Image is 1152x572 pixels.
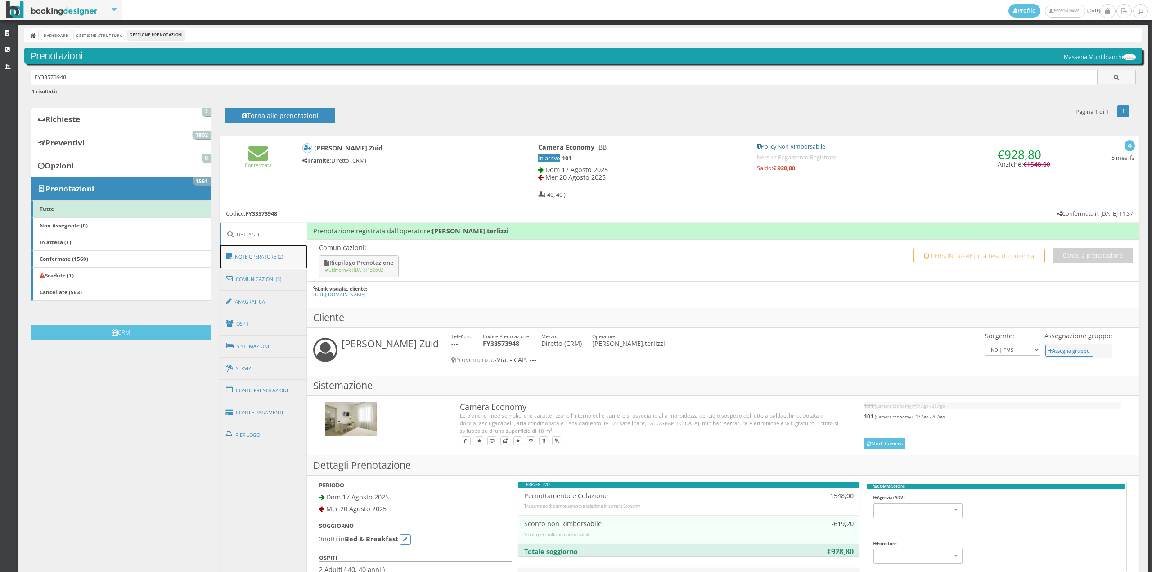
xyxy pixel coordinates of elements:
a: Scadute (1) [31,267,211,284]
h5: Codice: [226,210,277,217]
span: 2 [202,108,211,116]
span: 1548,00 [1027,160,1050,168]
small: Telefono: [451,333,472,340]
h5: 5 mesi fa [1111,154,1135,161]
small: 17 Ago - 20 Ago [916,414,945,420]
b: Opzioni [45,160,74,171]
span: 3 [319,534,323,543]
button: -- [873,503,963,518]
li: Gestione Prenotazioni [128,30,185,40]
a: Comunicazioni (3) [220,268,307,291]
h4: Sconto non Rimborsabile [524,520,768,527]
strong: € 928,80 [773,164,795,172]
a: Sistemazione [220,335,307,358]
span: Mer 20 Agosto 2025 [545,173,606,182]
b: Bed & Breakfast [345,534,398,543]
b: FY33573948 [483,339,519,348]
b: COMMISSIONI [867,484,1125,490]
h6: ( ) [31,89,1136,95]
h3: Cliente [307,308,1139,328]
h5: Confermata il: [DATE] 11:37 [1057,210,1133,217]
a: Anagrafica [220,290,307,313]
h4: - BB [538,143,744,151]
b: OSPITI [319,554,337,562]
span: € [1023,160,1050,168]
a: Confermate (1560) [31,250,211,268]
b: 1 risultati [32,88,55,95]
b: € [827,547,831,557]
label: Fornitore: [873,541,898,547]
b: Confermate (1560) [40,255,88,262]
span: In arrivo [538,154,560,162]
span: 1802 [193,131,211,139]
button: -- [873,549,963,564]
small: (Camera Economy) [875,403,913,409]
b: 101 [864,413,873,420]
button: Mod. Camera [864,438,905,449]
span: - CAP: --- [510,355,536,364]
a: Riepilogo [220,423,307,447]
span: 1561 [193,177,211,186]
a: In attesa (1) [31,234,211,251]
button: [PERSON_NAME] in attesa di conferma [913,248,1045,263]
img: BookingDesigner.com [6,1,98,19]
small: Mezzo: [541,333,557,340]
label: Agenzia (ADV): [873,495,906,501]
b: [PERSON_NAME] Zuid [314,143,382,152]
span: -- [878,507,952,515]
a: Opzioni 0 [31,154,211,177]
h4: --- [449,332,472,348]
input: Ricerca cliente - (inserisci il codice, il nome, il cognome, il numero di telefono o la mail) [31,70,1098,85]
a: Conto Prenotazione [220,379,307,402]
a: Non Assegnate (0) [31,217,211,234]
a: Note Operatore (2) [220,245,307,268]
h5: ( 40, 40 ) [538,191,566,198]
h5: | [864,413,1120,420]
h5: Nessun Pagamento Registrato [757,154,1050,161]
span: Via: [497,355,508,364]
button: Cancella prenotazione [1053,248,1133,263]
b: FY33573948 [245,210,277,218]
span: € [998,146,1041,163]
h4: Assegnazione gruppo: [1044,332,1112,340]
small: (Camera Economy) [875,414,913,420]
h4: Sorgente: [985,332,1040,340]
a: Gestione Struttura [74,30,124,40]
b: PERIODO [319,481,344,489]
div: Le bianche linee semplici che caratterizzano l’interno delle camere si associano alla morbidezza ... [460,412,840,434]
span: Dom 17 Agosto 2025 [326,493,389,501]
h4: - [449,356,983,363]
h5: | [864,402,1120,409]
b: Preventivi [45,137,85,148]
span: -- [878,553,952,561]
span: Dom 17 Agosto 2025 [545,165,608,174]
div: Trattamento di pernottamento e colazione in camera Economy [524,504,854,509]
span: 928,80 [1004,146,1041,163]
div: PREVENTIVO [518,482,859,488]
h5: Diretto (CRM) [302,157,508,164]
a: Confermata [245,154,272,168]
b: Tutte [40,205,54,212]
span: [DATE] [1008,4,1100,18]
b: Link visualiz. cliente: [318,285,367,292]
h5: Masseria Muntibianchi [1064,54,1136,61]
a: Profilo [1008,4,1041,18]
h3: Dettagli Prenotazione [307,455,1139,476]
a: [URL][DOMAIN_NAME] [313,291,366,298]
h3: Sistemazione [307,376,1139,396]
span: Provenienza: [451,355,495,364]
small: 17 Ago - 21 Ago [916,403,945,409]
h3: [PERSON_NAME] Zuid [342,338,439,350]
a: Richieste 2 [31,108,211,131]
h5: Pagina 1 di 1 [1075,109,1109,115]
small: Ultimo invio: [DATE] 13:06:02 [324,267,383,273]
small: Operatore: [592,333,616,340]
h4: Anzichè: [998,143,1050,169]
a: Preventivi 1802 [31,131,211,154]
h4: Prenotazione registrata dall'operatore: [307,223,1139,239]
b: Totale soggiorno [524,547,578,556]
h4: -619,20 [780,520,854,527]
b: Non Assegnate (0) [40,222,88,229]
h4: Diretto (CRM) [539,332,582,348]
b: Scadute (1) [40,272,74,279]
